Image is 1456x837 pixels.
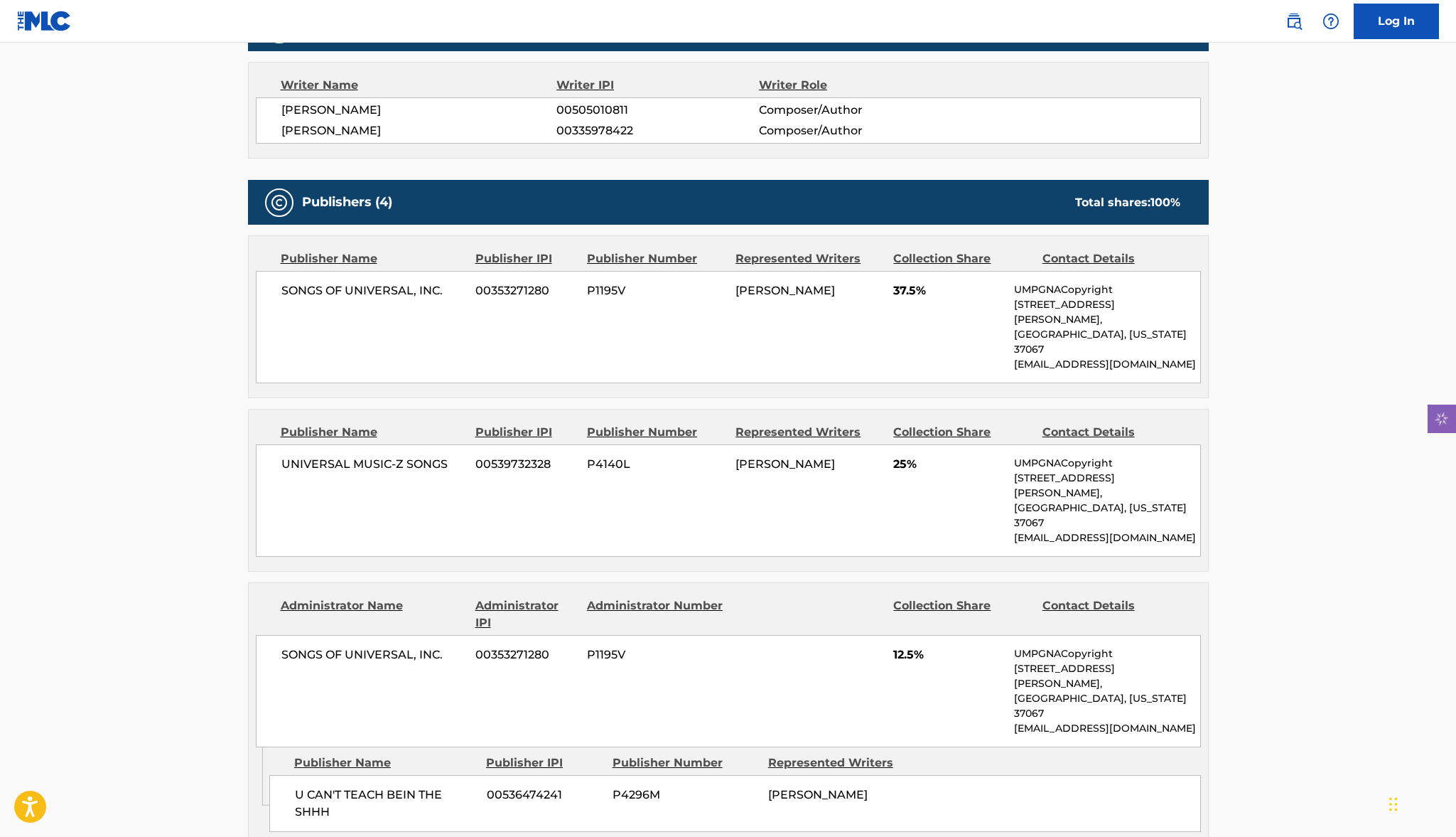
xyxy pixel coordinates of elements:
[587,424,725,441] div: Publisher Number
[1014,456,1199,471] p: UMPGNACopyright
[735,284,835,297] span: [PERSON_NAME]
[768,788,868,801] span: [PERSON_NAME]
[281,282,465,299] span: SONGS OF UNIVERSAL, INC.
[1042,424,1180,441] div: Contact Details
[475,250,576,267] div: Publisher IPI
[1014,327,1199,357] p: [GEOGRAPHIC_DATA], [US_STATE] 37067
[893,282,1003,299] span: 37.5%
[302,194,392,210] h5: Publishers (4)
[1042,597,1180,631] div: Contact Details
[587,282,725,299] span: P1195V
[759,122,943,139] span: Composer/Author
[487,787,602,804] span: 00536474241
[735,250,883,267] div: Represented Writers
[281,102,557,119] span: [PERSON_NAME]
[294,755,475,772] div: Publisher Name
[587,646,725,663] span: P1195V
[281,646,465,663] span: SONGS OF UNIVERSAL, INC.
[475,597,576,631] div: Administrator IPI
[735,457,835,471] span: [PERSON_NAME]
[1285,13,1303,30] img: search
[1150,196,1180,209] span: 100 %
[1014,691,1199,721] p: [GEOGRAPHIC_DATA], [US_STATE] 37067
[281,122,557,139] span: [PERSON_NAME]
[295,787,476,821] span: U CAN'T TEACH BEIN THE SHHH
[1014,357,1199,372] p: [EMAIL_ADDRESS][DOMAIN_NAME]
[556,102,758,119] span: 00505010811
[1280,7,1308,36] a: Public Search
[17,11,72,31] img: MLC Logo
[475,282,576,299] span: 00353271280
[1014,282,1199,297] p: UMPGNACopyright
[281,456,465,473] span: UNIVERSAL MUSIC-Z SONGS
[587,456,725,473] span: P4140L
[271,194,288,211] img: Publishers
[1014,646,1199,661] p: UMPGNACopyright
[893,424,1031,441] div: Collection Share
[281,424,465,441] div: Publisher Name
[1014,661,1199,691] p: [STREET_ADDRESS][PERSON_NAME],
[893,250,1031,267] div: Collection Share
[475,424,576,441] div: Publisher IPI
[1014,471,1199,501] p: [STREET_ADDRESS][PERSON_NAME],
[759,102,943,119] span: Composer/Author
[1014,501,1199,531] p: [GEOGRAPHIC_DATA], [US_STATE] 37067
[281,77,557,94] div: Writer Name
[1014,297,1199,327] p: [STREET_ADDRESS][PERSON_NAME],
[556,122,758,139] span: 00335978422
[281,597,465,631] div: Administrator Name
[613,755,757,772] div: Publisher Number
[1354,4,1439,39] a: Log In
[281,250,465,267] div: Publisher Name
[1322,13,1339,30] img: help
[893,646,1003,663] span: 12.5%
[475,456,576,473] span: 00539732328
[486,755,602,772] div: Publisher IPI
[1075,194,1180,211] div: Total shares:
[1385,769,1456,837] iframe: Chat Widget
[613,787,757,804] span: P4296M
[587,597,725,631] div: Administrator Number
[735,424,883,441] div: Represented Writers
[1014,721,1199,736] p: [EMAIL_ADDRESS][DOMAIN_NAME]
[1389,783,1398,826] div: Drag
[587,250,725,267] div: Publisher Number
[556,77,759,94] div: Writer IPI
[893,597,1031,631] div: Collection Share
[893,456,1003,473] span: 25%
[768,755,913,772] div: Represented Writers
[1042,250,1180,267] div: Contact Details
[475,646,576,663] span: 00353271280
[1014,531,1199,545] p: [EMAIL_ADDRESS][DOMAIN_NAME]
[759,77,943,94] div: Writer Role
[1317,7,1345,36] div: Help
